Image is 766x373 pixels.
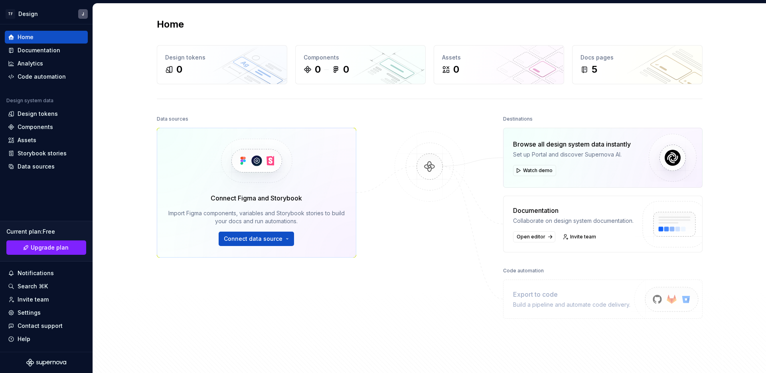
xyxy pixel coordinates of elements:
div: Invite team [18,296,49,304]
div: Build a pipeline and automate code delivery. [513,301,630,309]
a: Open editor [513,231,555,242]
div: Design tokens [165,54,279,62]
a: Docs pages5 [572,45,703,84]
svg: Supernova Logo [26,359,66,367]
div: Set up Portal and discover Supernova AI. [513,151,631,159]
button: Search ⌘K [5,280,88,293]
button: Notifications [5,267,88,280]
a: Design tokens [5,107,88,120]
div: Export to code [513,290,630,299]
div: Documentation [513,206,634,215]
a: Components [5,121,88,133]
a: Data sources [5,160,88,173]
div: Code automation [18,73,66,81]
span: Watch demo [523,167,553,174]
div: Help [18,335,30,343]
div: 0 [176,63,182,76]
div: 0 [343,63,349,76]
h2: Home [157,18,184,31]
div: Components [18,123,53,131]
a: Assets0 [434,45,564,84]
div: Home [18,33,34,41]
div: Design [18,10,38,18]
div: Notifications [18,269,54,277]
div: J [82,11,84,17]
div: Data sources [18,163,55,171]
div: 0 [315,63,321,76]
div: Connect Figma and Storybook [211,193,302,203]
div: Components [304,54,417,62]
div: Assets [18,136,36,144]
span: Upgrade plan [31,244,69,252]
div: Settings [18,309,41,317]
div: Design tokens [18,110,58,118]
a: Assets [5,134,88,147]
a: Code automation [5,70,88,83]
a: Storybook stories [5,147,88,160]
div: TF [6,9,15,19]
span: Open editor [517,234,545,240]
button: TFDesignJ [2,5,91,22]
a: Invite team [560,231,600,242]
a: Documentation [5,44,88,57]
div: Analytics [18,60,43,67]
a: Design tokens0 [157,45,287,84]
div: Documentation [18,46,60,54]
a: Analytics [5,57,88,70]
span: Connect data source [224,235,282,243]
button: Help [5,333,88,345]
div: Import Figma components, variables and Storybook stories to build your docs and run automations. [168,209,345,225]
button: Connect data source [219,232,294,246]
div: Storybook stories [18,149,67,157]
div: Docs pages [580,54,694,62]
a: Invite team [5,293,88,306]
a: Settings [5,306,88,319]
div: 5 [592,63,597,76]
div: Data sources [157,113,188,125]
div: Code automation [503,265,544,276]
div: Destinations [503,113,533,125]
button: Watch demo [513,165,556,176]
div: Collaborate on design system documentation. [513,217,634,225]
div: 0 [453,63,459,76]
div: Contact support [18,322,63,330]
a: Home [5,31,88,44]
a: Components00 [295,45,426,84]
button: Contact support [5,319,88,332]
div: Design system data [6,97,53,104]
span: Invite team [570,234,596,240]
button: Upgrade plan [6,240,86,255]
div: Current plan : Free [6,228,86,236]
div: Browse all design system data instantly [513,139,631,149]
div: Search ⌘K [18,282,48,290]
div: Assets [442,54,556,62]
